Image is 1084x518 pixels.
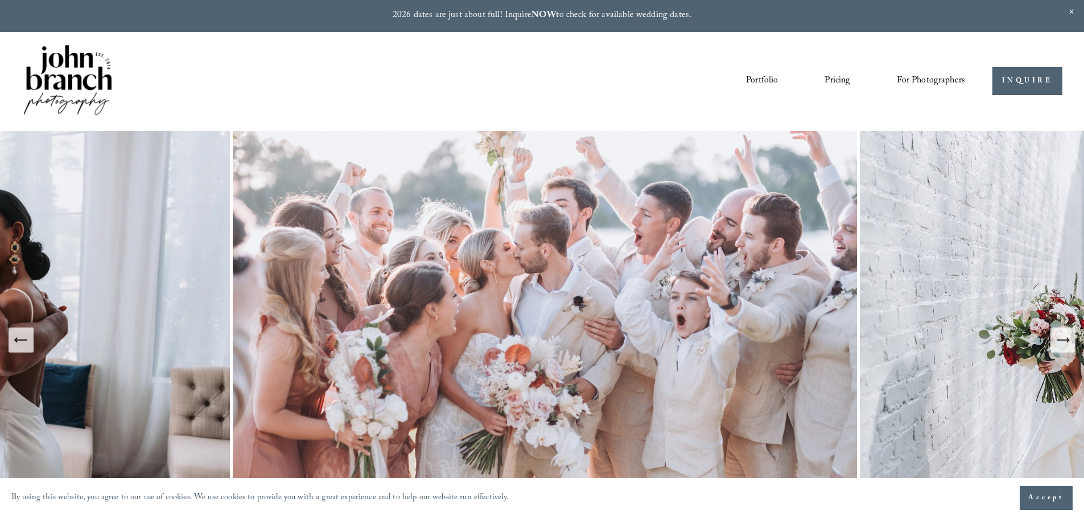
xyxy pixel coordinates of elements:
a: Pricing [825,72,850,91]
a: Portfolio [746,72,778,91]
a: INQUIRE [992,67,1062,95]
button: Next Slide [1050,328,1075,353]
span: For Photographers [897,72,965,90]
img: John Branch IV Photography [22,43,114,119]
button: Accept [1020,486,1073,510]
span: Accept [1028,492,1064,504]
button: Previous Slide [9,328,34,353]
a: folder dropdown [897,72,965,91]
p: By using this website, you agree to our use of cookies. We use cookies to provide you with a grea... [11,490,509,507]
